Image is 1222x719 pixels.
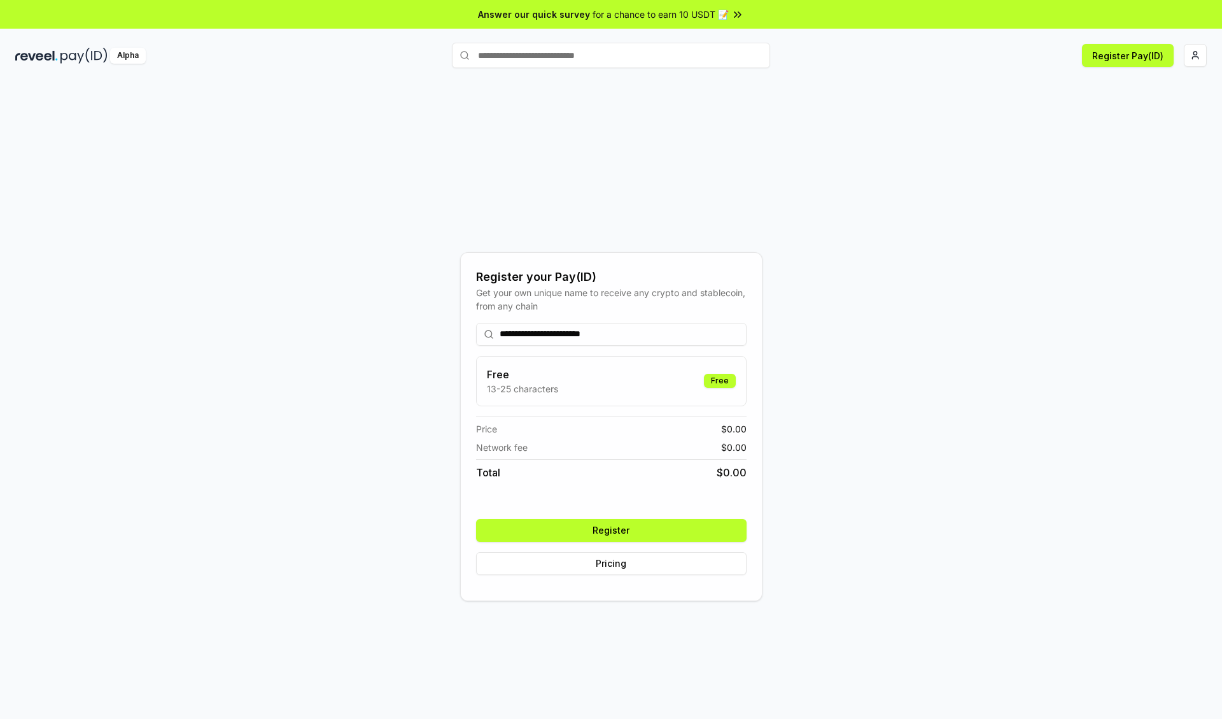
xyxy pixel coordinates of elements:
[476,519,747,542] button: Register
[478,8,590,21] span: Answer our quick survey
[721,441,747,454] span: $ 0.00
[110,48,146,64] div: Alpha
[717,465,747,480] span: $ 0.00
[476,465,500,480] span: Total
[487,382,558,395] p: 13-25 characters
[1082,44,1174,67] button: Register Pay(ID)
[593,8,729,21] span: for a chance to earn 10 USDT 📝
[721,422,747,436] span: $ 0.00
[704,374,736,388] div: Free
[476,286,747,313] div: Get your own unique name to receive any crypto and stablecoin, from any chain
[476,268,747,286] div: Register your Pay(ID)
[487,367,558,382] h3: Free
[476,441,528,454] span: Network fee
[60,48,108,64] img: pay_id
[15,48,58,64] img: reveel_dark
[476,422,497,436] span: Price
[476,552,747,575] button: Pricing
